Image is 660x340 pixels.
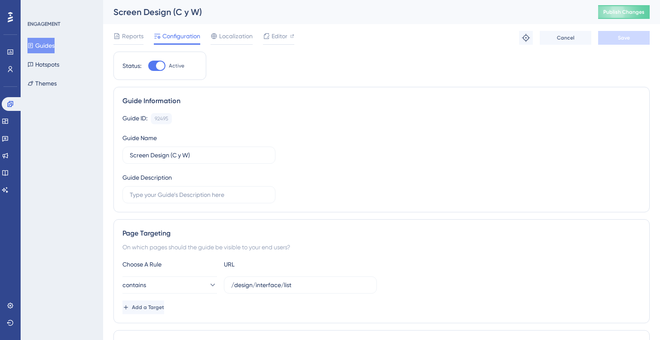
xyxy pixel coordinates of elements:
span: Publish Changes [603,9,645,15]
div: On which pages should the guide be visible to your end users? [122,242,641,252]
span: Reports [122,31,144,41]
div: 92495 [155,115,168,122]
button: Add a Target [122,300,164,314]
button: Cancel [540,31,591,45]
input: yourwebsite.com/path [231,280,370,290]
div: Guide ID: [122,113,147,124]
div: URL [224,259,318,270]
span: Localization [219,31,253,41]
button: Save [598,31,650,45]
input: Type your Guide’s Name here [130,150,268,160]
div: ENGAGEMENT [27,21,60,28]
div: Screen Design (C y W) [113,6,577,18]
span: Configuration [162,31,200,41]
div: Page Targeting [122,228,641,239]
div: Status: [122,61,141,71]
div: Guide Name [122,133,157,143]
button: Publish Changes [598,5,650,19]
button: Guides [27,38,55,53]
span: Cancel [557,34,574,41]
div: Guide Description [122,172,172,183]
div: Guide Information [122,96,641,106]
button: contains [122,276,217,294]
span: contains [122,280,146,290]
span: Active [169,62,184,69]
button: Themes [27,76,57,91]
span: Add a Target [132,304,164,311]
input: Type your Guide’s Description here [130,190,268,199]
span: Save [618,34,630,41]
button: Hotspots [27,57,59,72]
span: Editor [272,31,287,41]
div: Choose A Rule [122,259,217,270]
